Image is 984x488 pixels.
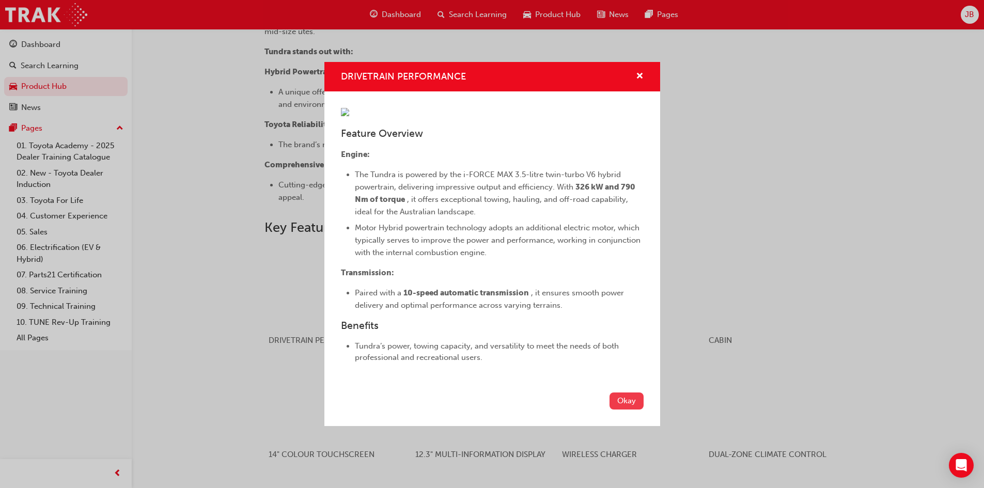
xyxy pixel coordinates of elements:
span: cross-icon [636,72,644,82]
button: cross-icon [636,70,644,83]
span: , it offers exceptional towing, hauling, and off-road capability, ideal for the Australian landsc... [355,195,630,216]
span: The Tundra is powered by the i-FORCE MAX 3.5-litre twin-turbo V6 hybrid powertrain, delivering im... [355,170,623,192]
li: Tundra’s power, towing capacity, and versatility to meet the needs of both professional and recre... [355,340,644,364]
span: 326 kW and 790 Nm of torque [355,182,637,204]
span: DRIVETRAIN PERFORMANCE [341,71,466,82]
span: Transmission: [341,268,394,277]
h3: Benefits [341,320,644,332]
span: Paired with a [355,288,401,297]
span: Engine: [341,150,370,159]
div: DRIVETRAIN PERFORMANCE [324,62,660,426]
span: 10-speed automatic transmission [403,288,529,297]
span: Motor Hybrid powertrain technology adopts an additional electric motor, which typically serves to... [355,223,643,257]
h3: Feature Overview [341,128,644,139]
button: Okay [610,392,644,410]
img: 9512ac2c-3203-49db-9299-3f36804e0998.jpg [341,108,349,116]
div: Open Intercom Messenger [949,453,974,478]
